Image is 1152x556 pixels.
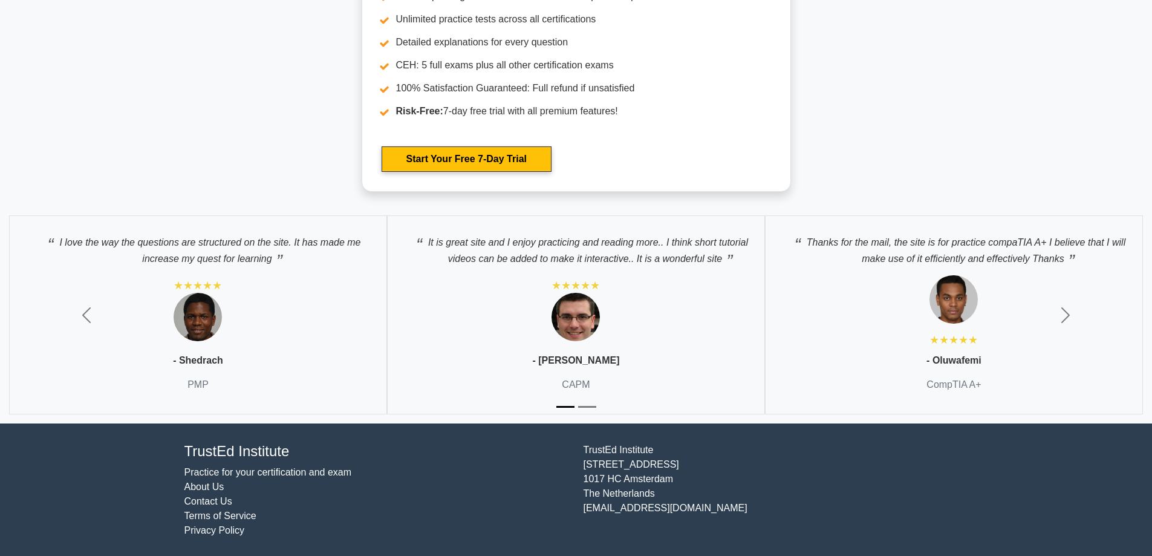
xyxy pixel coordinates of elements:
a: Practice for your certification and exam [184,467,352,477]
button: Slide 1 [556,400,574,414]
p: PMP [187,378,209,392]
p: - Shedrach [173,353,223,368]
div: ★★★★★ [929,333,978,347]
button: Slide 2 [578,400,596,414]
div: ★★★★★ [552,278,600,293]
p: It is great site and I enjoy practicing and reading more.. I think short tutorial videos can be a... [400,228,752,266]
p: Thanks for the mail, the site is for practice compaTIA A+ I believe that I will make use of it ef... [778,228,1130,266]
img: Testimonial 1 [552,293,600,341]
p: - [PERSON_NAME] [532,353,619,368]
p: - Oluwafemi [926,353,981,368]
div: TrustEd Institute [STREET_ADDRESS] 1017 HC Amsterdam The Netherlands [EMAIL_ADDRESS][DOMAIN_NAME] [576,443,975,538]
img: Testimonial 1 [174,293,222,341]
p: CAPM [562,378,590,392]
p: CompTIA A+ [926,378,981,392]
div: ★★★★★ [174,278,222,293]
a: Contact Us [184,496,232,506]
p: I love the way the questions are structured on the site. It has made me increase my quest for lea... [22,228,374,266]
a: Privacy Policy [184,525,245,535]
h4: TrustEd Institute [184,443,569,460]
img: Testimonial 1 [929,275,978,324]
a: Terms of Service [184,511,256,521]
a: About Us [184,482,224,492]
a: Start Your Free 7-Day Trial [382,146,552,172]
